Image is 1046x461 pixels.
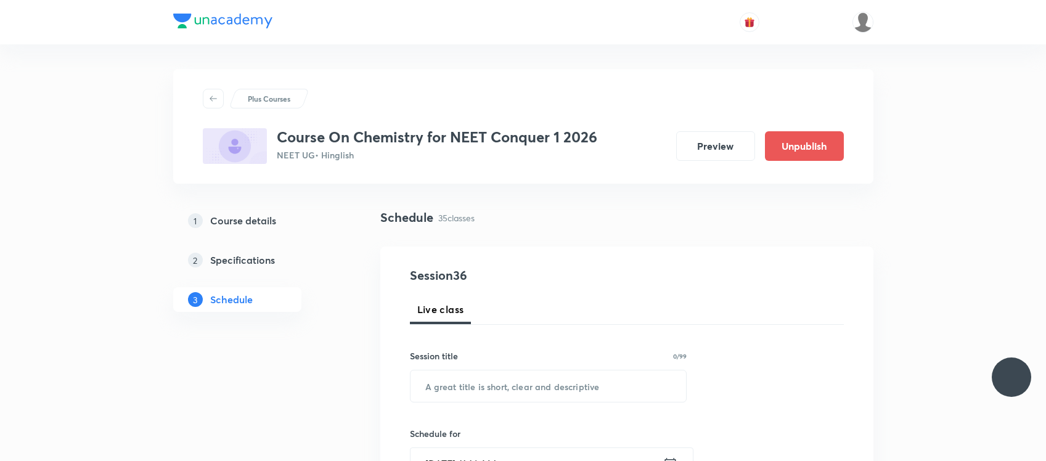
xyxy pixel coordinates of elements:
[188,292,203,307] p: 3
[210,292,253,307] h5: Schedule
[248,93,290,104] p: Plus Courses
[673,353,687,359] p: 0/99
[173,208,341,233] a: 1Course details
[438,211,475,224] p: 35 classes
[203,128,267,164] img: 2007AC6E-8D56-4BA1-B7EF-53EA23864A99_plus.png
[1004,370,1019,385] img: ttu
[765,131,844,161] button: Unpublish
[188,253,203,267] p: 2
[173,14,272,28] img: Company Logo
[410,349,458,362] h6: Session title
[188,213,203,228] p: 1
[380,208,433,227] h4: Schedule
[410,427,687,440] h6: Schedule for
[210,253,275,267] h5: Specifications
[740,12,759,32] button: avatar
[744,17,755,28] img: avatar
[410,266,635,285] h4: Session 36
[277,128,597,146] h3: Course On Chemistry for NEET Conquer 1 2026
[852,12,873,33] img: Dipti
[173,14,272,31] a: Company Logo
[417,302,464,317] span: Live class
[277,149,597,161] p: NEET UG • Hinglish
[173,248,341,272] a: 2Specifications
[210,213,276,228] h5: Course details
[411,370,687,402] input: A great title is short, clear and descriptive
[676,131,755,161] button: Preview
